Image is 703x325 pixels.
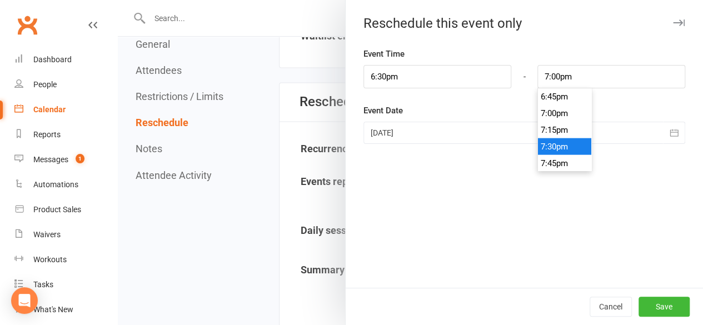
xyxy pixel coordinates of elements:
[14,122,117,147] a: Reports
[14,247,117,272] a: Workouts
[14,47,117,72] a: Dashboard
[33,230,61,239] div: Waivers
[363,47,405,61] label: Event Time
[33,80,57,89] div: People
[14,297,117,322] a: What's New
[33,130,61,139] div: Reports
[76,154,84,163] span: 1
[33,255,67,264] div: Workouts
[33,155,68,164] div: Messages
[538,122,591,138] li: 7:15pm
[33,205,81,214] div: Product Sales
[538,88,591,105] li: 6:45pm
[14,72,117,97] a: People
[538,105,591,122] li: 7:00pm
[33,105,66,114] div: Calendar
[363,104,403,117] label: Event Date
[14,172,117,197] a: Automations
[14,197,117,222] a: Product Sales
[639,297,690,317] button: Save
[590,297,632,317] button: Cancel
[538,155,591,172] li: 7:45pm
[33,280,53,289] div: Tasks
[346,16,703,31] div: Reschedule this event only
[11,287,38,314] div: Open Intercom Messenger
[33,180,78,189] div: Automations
[14,222,117,247] a: Waivers
[14,272,117,297] a: Tasks
[33,55,72,64] div: Dashboard
[14,147,117,172] a: Messages 1
[511,65,538,88] div: -
[538,138,591,155] li: 7:30pm
[14,97,117,122] a: Calendar
[33,305,73,314] div: What's New
[13,11,41,39] a: Clubworx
